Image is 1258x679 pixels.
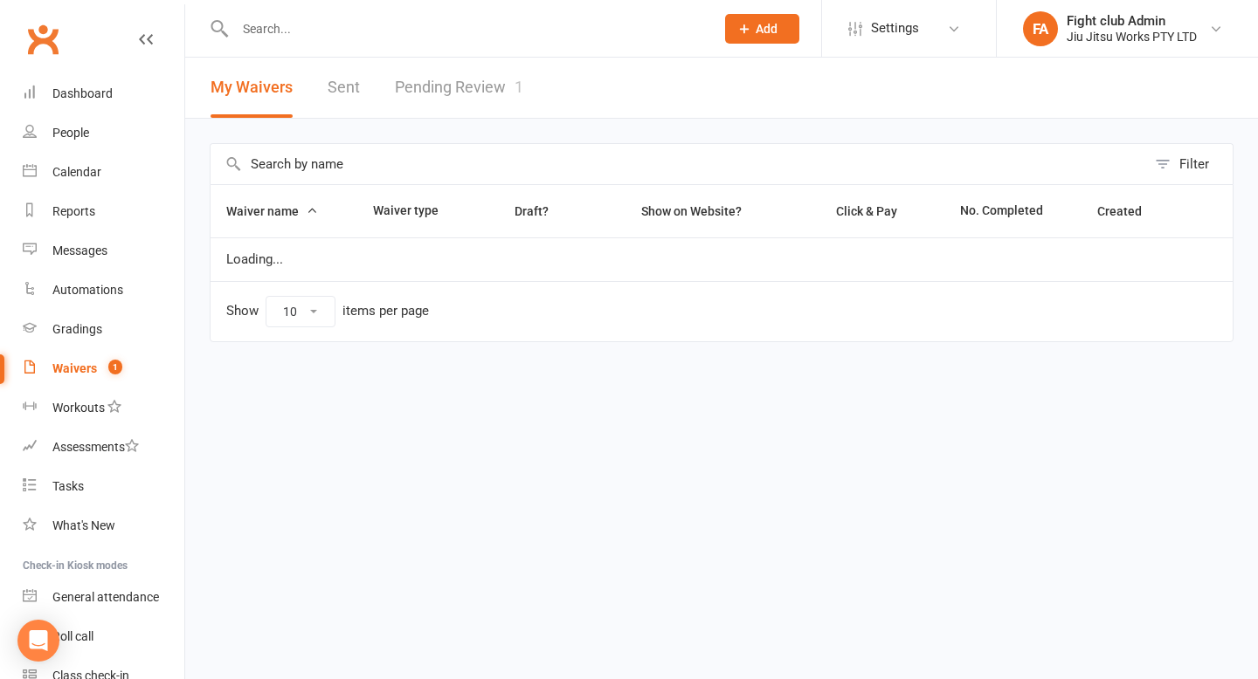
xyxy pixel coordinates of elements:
span: Created [1097,204,1161,218]
div: items per page [342,304,429,319]
div: Fight club Admin [1067,13,1197,29]
span: 1 [108,360,122,374]
a: Pending Review1 [395,58,523,118]
button: Filter [1146,144,1233,184]
span: Add [756,22,778,36]
div: Automations [52,283,123,297]
a: Tasks [23,467,184,506]
div: Waivers [52,361,97,375]
div: Roll call [52,629,93,643]
input: Search by name [211,144,1146,184]
a: Assessments [23,428,184,467]
div: Filter [1179,154,1209,175]
div: Calendar [52,165,101,179]
div: Messages [52,243,107,257]
input: Search... [230,17,702,41]
a: What's New [23,506,184,545]
a: Dashboard [23,74,184,113]
button: Waiver name [226,201,318,222]
div: Jiu Jitsu Works PTY LTD [1067,29,1197,45]
div: Workouts [52,401,105,415]
span: Click & Pay [836,204,897,218]
div: Tasks [52,479,84,493]
div: Open Intercom Messenger [17,620,59,662]
button: Created [1097,201,1161,222]
a: Workouts [23,388,184,428]
a: Messages [23,231,184,271]
button: Draft? [499,201,568,222]
span: Waiver name [226,204,318,218]
a: Roll call [23,617,184,656]
div: FA [1023,11,1058,46]
button: Click & Pay [820,201,916,222]
a: Automations [23,271,184,310]
span: Show on Website? [641,204,742,218]
th: Waiver type [357,185,473,237]
span: Settings [871,9,919,48]
div: Assessments [52,440,139,454]
div: What's New [52,518,115,532]
a: Reports [23,192,184,231]
div: General attendance [52,590,159,604]
div: Show [226,296,429,327]
a: People [23,113,184,153]
button: Add [725,14,799,44]
th: No. Completed [944,185,1081,237]
div: Dashboard [52,86,113,100]
button: Show on Website? [626,201,761,222]
div: People [52,126,89,140]
a: Waivers 1 [23,349,184,388]
td: Loading... [211,237,1233,281]
a: Calendar [23,153,184,192]
div: Gradings [52,322,102,336]
a: Clubworx [21,17,65,61]
div: Reports [52,204,95,218]
span: Draft? [515,204,549,218]
a: Sent [328,58,360,118]
a: Gradings [23,310,184,349]
span: 1 [515,78,523,96]
a: General attendance kiosk mode [23,578,184,617]
button: My Waivers [211,58,293,118]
